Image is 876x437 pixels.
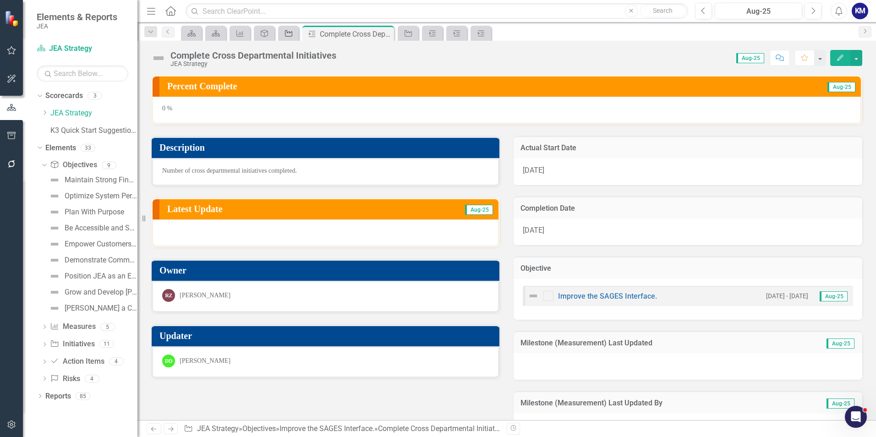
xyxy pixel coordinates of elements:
[37,44,128,54] a: JEA Strategy
[49,255,60,266] img: Not Defined
[50,374,80,384] a: Risks
[50,356,104,367] a: Action Items
[100,323,115,331] div: 5
[523,166,544,175] span: [DATE]
[640,5,686,17] button: Search
[184,424,500,434] div: » » »
[49,303,60,314] img: Not Defined
[766,292,808,300] small: [DATE] - [DATE]
[153,97,861,123] div: 0 %
[465,205,493,215] span: Aug-25
[167,81,655,91] h3: Percent Complete
[827,339,854,349] span: Aug-25
[162,289,175,302] div: RZ
[47,253,137,268] a: Demonstrate Community Responsibility
[159,142,495,153] h3: Description
[49,287,60,298] img: Not Defined
[65,304,137,312] div: [PERSON_NAME] a Culture of Trust and Collaboration
[49,207,60,218] img: Not Defined
[47,269,137,284] a: Position JEA as an Employer of Choice
[558,292,657,300] a: Improve the SAGES Interface.
[653,7,673,14] span: Search
[50,108,137,119] a: JEA Strategy
[47,285,137,300] a: Grow and Develop [PERSON_NAME]'s Workforce for the Future
[378,424,508,433] div: Complete Cross Departmental Initiatives
[520,399,799,407] h3: Milestone (Measurement) Last Updated By
[520,204,855,213] h3: Completion Date
[180,356,230,366] div: [PERSON_NAME]
[109,358,124,366] div: 4
[820,291,848,301] span: Aug-25
[47,189,137,203] a: Optimize System Performance
[167,204,382,214] h3: Latest Update
[50,322,95,332] a: Measures
[845,406,867,428] iframe: Intercom live chat
[50,339,94,350] a: Initiatives
[159,265,495,275] h3: Owner
[45,391,71,402] a: Reports
[50,126,137,136] a: K3 Quick Start Suggestions
[99,340,114,348] div: 11
[279,424,374,433] a: Improve the SAGES Interface.
[715,3,802,19] button: Aug-25
[49,271,60,282] img: Not Defined
[45,143,76,153] a: Elements
[520,339,795,347] h3: Milestone (Measurement) Last Updated
[37,22,117,30] small: JEA
[47,301,137,316] a: [PERSON_NAME] a Culture of Trust and Collaboration
[45,91,83,101] a: Scorecards
[47,173,137,187] a: Maintain Strong Financial Health
[88,92,102,100] div: 3
[37,66,128,82] input: Search Below...
[736,53,764,63] span: Aug-25
[49,239,60,250] img: Not Defined
[170,50,336,60] div: Complete Cross Departmental Initiatives
[85,375,99,382] div: 4
[65,272,137,280] div: Position JEA as an Employer of Choice
[49,191,60,202] img: Not Defined
[242,424,276,433] a: Objectives
[520,264,855,273] h3: Objective
[186,3,688,19] input: Search ClearPoint...
[102,161,116,169] div: 9
[81,144,95,152] div: 33
[49,223,60,234] img: Not Defined
[65,224,137,232] div: Be Accessible and Solution Focused
[718,6,799,17] div: Aug-25
[523,226,544,235] span: [DATE]
[47,237,137,251] a: Empower Customers to Make Informed Decisions
[65,192,137,200] div: Optimize System Performance
[5,10,21,26] img: ClearPoint Strategy
[320,28,392,40] div: Complete Cross Departmental Initiatives
[65,208,124,216] div: Plan With Purpose
[170,60,336,67] div: JEA Strategy
[162,355,175,367] div: DD
[50,160,97,170] a: Objectives
[827,399,854,409] span: Aug-25
[162,167,297,174] span: Number of cross departmental initiatives completed.
[47,205,124,219] a: Plan With Purpose
[159,331,495,341] h3: Updater
[47,221,137,235] a: Be Accessible and Solution Focused
[852,3,868,19] button: KM
[37,11,117,22] span: Elements & Reports
[49,175,60,186] img: Not Defined
[65,240,137,248] div: Empower Customers to Make Informed Decisions
[65,256,137,264] div: Demonstrate Community Responsibility
[827,82,855,92] span: Aug-25
[180,291,230,300] div: [PERSON_NAME]
[151,51,166,66] img: Not Defined
[65,288,137,296] div: Grow and Develop [PERSON_NAME]'s Workforce for the Future
[520,144,855,152] h3: Actual Start Date
[197,424,239,433] a: JEA Strategy
[528,290,539,301] img: Not Defined
[65,176,137,184] div: Maintain Strong Financial Health
[76,392,90,400] div: 85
